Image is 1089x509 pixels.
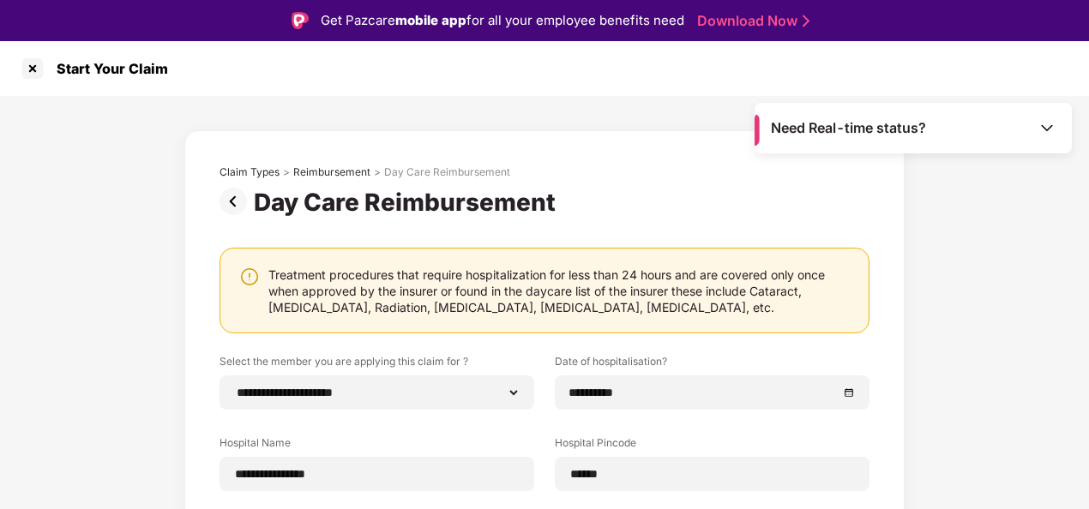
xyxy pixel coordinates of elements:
div: Reimbursement [293,165,370,179]
a: Download Now [697,12,804,30]
label: Hospital Pincode [555,435,869,457]
div: Start Your Claim [46,60,168,77]
div: Treatment procedures that require hospitalization for less than 24 hours and are covered only onc... [268,266,851,315]
img: svg+xml;base64,PHN2ZyBpZD0iV2FybmluZ18tXzI0eDI0IiBkYXRhLW5hbWU9Ildhcm5pbmcgLSAyNHgyNCIgeG1sbnM9Im... [239,266,260,287]
img: svg+xml;base64,PHN2ZyBpZD0iUHJldi0zMngzMiIgeG1sbnM9Imh0dHA6Ly93d3cudzMub3JnLzIwMDAvc3ZnIiB3aWR0aD... [220,188,254,215]
img: Toggle Icon [1038,119,1056,136]
div: > [374,165,381,179]
img: Logo [292,12,309,29]
div: Day Care Reimbursement [254,188,563,217]
img: Stroke [803,12,809,30]
div: Claim Types [220,165,280,179]
span: Need Real-time status? [771,119,926,137]
div: Day Care Reimbursement [384,165,510,179]
strong: mobile app [395,12,466,28]
label: Select the member you are applying this claim for ? [220,354,534,375]
div: > [283,165,290,179]
label: Hospital Name [220,435,534,457]
div: Get Pazcare for all your employee benefits need [321,10,684,31]
label: Date of hospitalisation? [555,354,869,375]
